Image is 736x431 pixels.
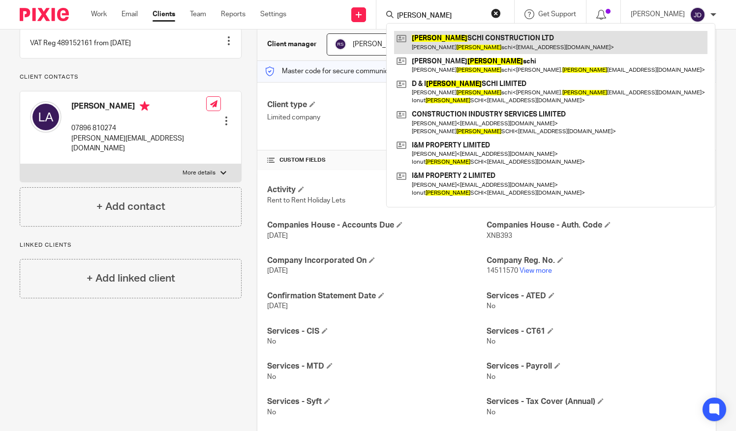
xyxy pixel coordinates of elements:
h3: Client manager [267,39,317,49]
p: Client contacts [20,73,242,81]
h4: Services - CT61 [487,326,706,337]
h4: CUSTOM FIELDS [267,156,487,164]
img: svg%3E [335,38,346,50]
p: [PERSON_NAME] [631,9,685,19]
h4: Services - Syft [267,397,487,407]
span: No [267,338,276,345]
a: Reports [221,9,245,19]
span: 14511570 [487,267,518,274]
h4: Company Incorporated On [267,256,487,266]
p: [PERSON_NAME][EMAIL_ADDRESS][DOMAIN_NAME] [71,134,206,154]
h4: + Add linked client [87,271,175,286]
span: Get Support [538,11,576,18]
h4: Companies House - Accounts Due [267,220,487,230]
p: Limited company [267,113,487,122]
span: No [487,374,495,380]
h4: Company Reg. No. [487,256,706,266]
h4: Services - Tax Cover (Annual) [487,397,706,407]
h4: Confirmation Statement Date [267,291,487,301]
button: Clear [491,8,501,18]
h4: Services - ATED [487,291,706,301]
span: No [487,303,495,310]
span: No [267,374,276,380]
p: 07896 810274 [71,123,206,133]
img: svg%3E [30,101,61,133]
a: View more [520,267,552,274]
h4: Activity [267,185,487,195]
input: Search [396,12,485,21]
span: [PERSON_NAME] [353,41,407,48]
h4: + Add contact [96,199,165,214]
img: Pixie [20,8,69,21]
img: svg%3E [690,7,705,23]
a: Clients [153,9,175,19]
h4: Companies House - Auth. Code [487,220,706,230]
a: Team [190,9,206,19]
span: [DATE] [267,232,288,239]
h4: [PERSON_NAME] [71,101,206,114]
span: [DATE] [267,267,288,274]
span: [DATE] [267,303,288,310]
a: Work [91,9,107,19]
a: Email [122,9,138,19]
span: No [487,338,495,345]
a: Settings [260,9,286,19]
p: More details [183,169,215,177]
p: Master code for secure communications and files [265,66,434,76]
span: No [267,409,276,416]
h4: Services - Payroll [487,361,706,372]
i: Primary [140,101,150,111]
span: Rent to Rent Holiday Lets [267,197,345,204]
p: Linked clients [20,241,242,249]
h4: Services - MTD [267,361,487,372]
h4: Client type [267,100,487,110]
h4: Services - CIS [267,326,487,337]
span: No [487,409,495,416]
span: XNB393 [487,232,512,239]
